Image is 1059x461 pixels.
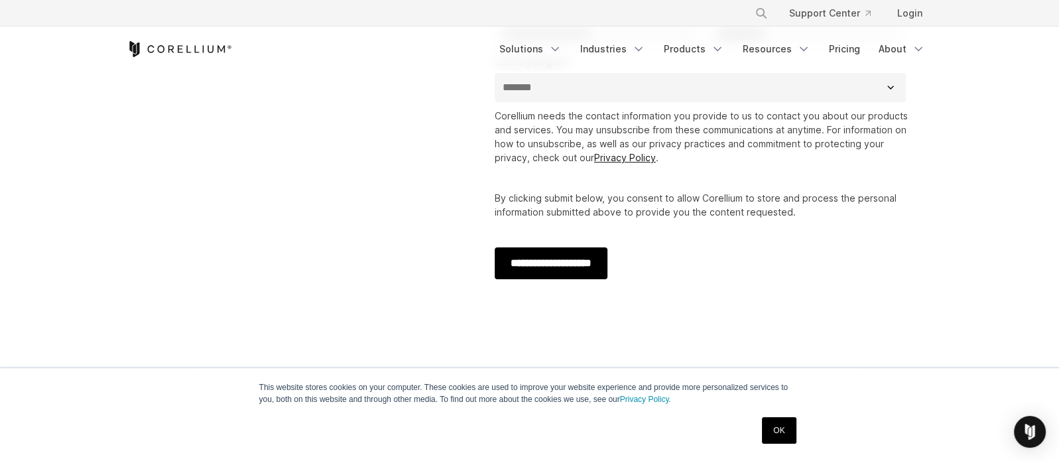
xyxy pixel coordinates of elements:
a: Corellium Home [127,41,232,57]
p: Corellium needs the contact information you provide to us to contact you about our products and s... [495,109,912,165]
button: Search [749,1,773,25]
a: Pricing [821,37,868,61]
a: Privacy Policy [594,152,656,163]
div: Open Intercom Messenger [1014,416,1046,448]
a: Corellium home [124,367,148,385]
div: Navigation Menu [491,37,933,61]
a: OK [762,417,796,444]
a: About [871,37,933,61]
a: Industries [572,37,653,61]
div: Navigation Menu [739,1,933,25]
a: Support Center [779,1,881,25]
a: Login [887,1,933,25]
a: Products [656,37,732,61]
span: Free Trial [169,367,223,385]
a: Privacy Policy. [620,395,671,404]
p: By clicking submit below, you consent to allow Corellium to store and process the personal inform... [495,191,912,219]
a: Solutions [491,37,570,61]
p: This website stores cookies on your computer. These cookies are used to improve your website expe... [259,381,800,405]
a: Resources [735,37,818,61]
